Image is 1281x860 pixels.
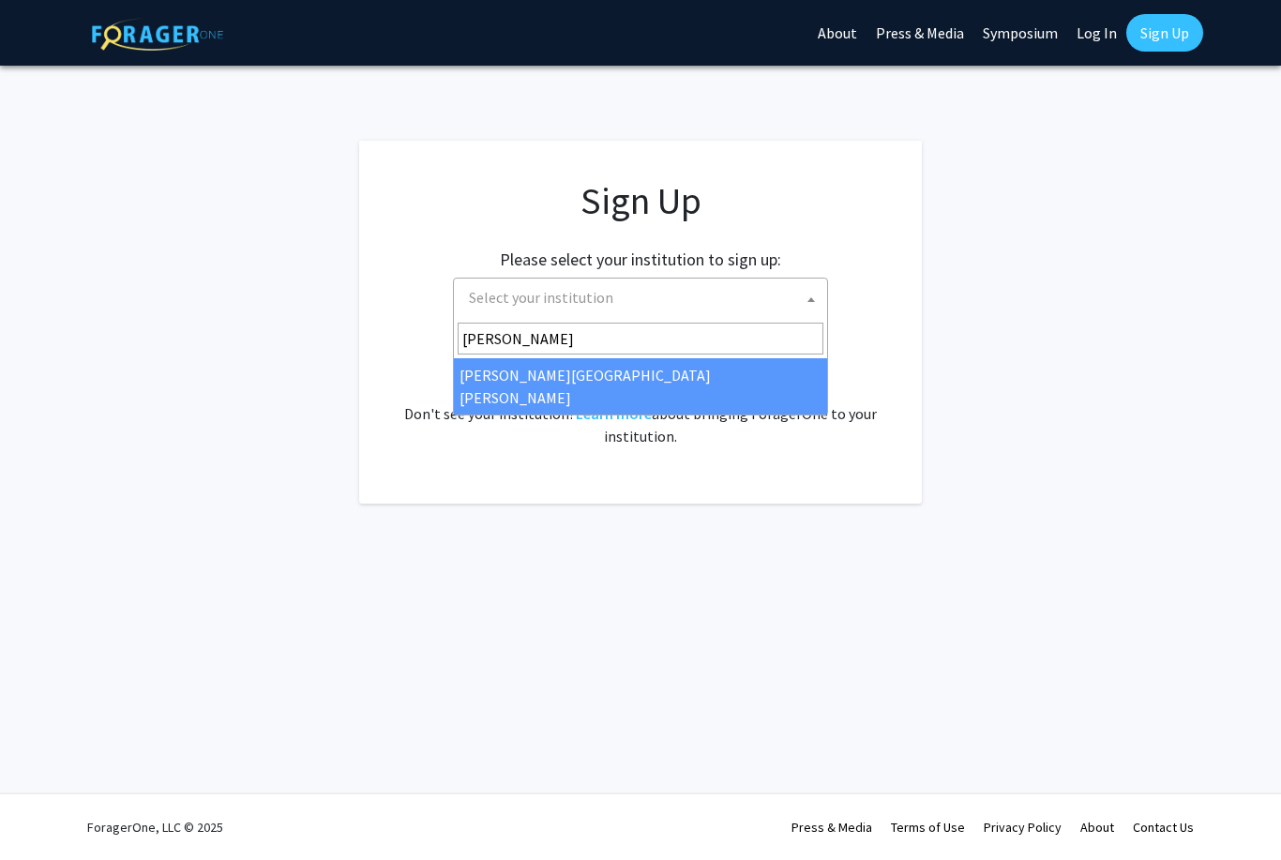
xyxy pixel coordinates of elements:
[453,278,828,320] span: Select your institution
[397,178,884,223] h1: Sign Up
[458,323,823,355] input: Search
[1080,819,1114,836] a: About
[500,249,781,270] h2: Please select your institution to sign up:
[984,819,1062,836] a: Privacy Policy
[14,776,80,846] iframe: Chat
[891,819,965,836] a: Terms of Use
[87,794,223,860] div: ForagerOne, LLC © 2025
[397,357,884,447] div: Already have an account? . Don't see your institution? about bringing ForagerOne to your institut...
[92,18,223,51] img: ForagerOne Logo
[469,288,613,307] span: Select your institution
[1133,819,1194,836] a: Contact Us
[461,279,827,317] span: Select your institution
[576,404,652,423] a: Learn more about bringing ForagerOne to your institution
[791,819,872,836] a: Press & Media
[454,358,827,415] li: [PERSON_NAME][GEOGRAPHIC_DATA][PERSON_NAME]
[1126,14,1203,52] a: Sign Up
